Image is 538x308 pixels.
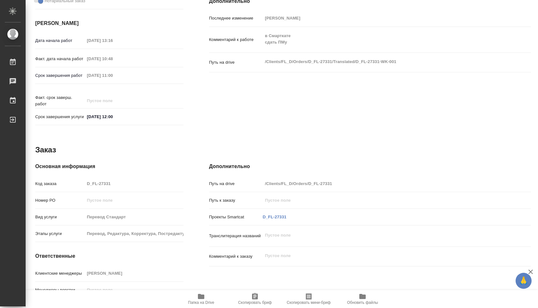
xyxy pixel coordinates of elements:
input: Пустое поле [85,229,183,238]
p: Транслитерация названий [209,233,263,239]
span: Папка на Drive [188,300,214,305]
p: Комментарий к заказу [209,253,263,260]
h4: Ответственные [35,252,183,260]
input: Пустое поле [85,269,183,278]
span: Скопировать мини-бриф [287,300,330,305]
p: Вид услуги [35,214,85,220]
input: Пустое поле [263,13,504,23]
p: Последнее изменение [209,15,263,21]
input: ✎ Введи что-нибудь [85,112,141,121]
h4: [PERSON_NAME] [35,20,183,27]
input: Пустое поле [85,196,183,205]
span: 🙏 [518,274,529,288]
textarea: /Clients/FL_D/Orders/D_FL-27331/Translated/D_FL-27331-WK-001 [263,56,504,67]
p: Комментарий к работе [209,36,263,43]
p: Факт. срок заверш. работ [35,94,85,107]
span: Скопировать бриф [238,300,272,305]
button: Папка на Drive [174,290,228,308]
button: Скопировать мини-бриф [282,290,336,308]
p: Срок завершения работ [35,72,85,79]
input: Пустое поле [85,285,183,295]
p: Код заказа [35,181,85,187]
input: Пустое поле [85,36,141,45]
h2: Заказ [35,145,56,155]
p: Номер РО [35,197,85,204]
button: 🙏 [516,273,532,289]
button: Скопировать бриф [228,290,282,308]
input: Пустое поле [85,212,183,222]
input: Пустое поле [263,196,504,205]
p: Путь на drive [209,59,263,66]
input: Пустое поле [85,71,141,80]
button: Обновить файлы [336,290,389,308]
span: Обновить файлы [347,300,378,305]
textarea: в Смарткате сдать ПМу [263,30,504,48]
a: D_FL-27331 [263,215,286,219]
input: Пустое поле [85,54,141,63]
input: Пустое поле [85,96,141,105]
p: Путь к заказу [209,197,263,204]
p: Дата начала работ [35,37,85,44]
p: Проекты Smartcat [209,214,263,220]
p: Этапы услуги [35,231,85,237]
h4: Дополнительно [209,163,531,170]
p: Клиентские менеджеры [35,270,85,277]
p: Путь на drive [209,181,263,187]
input: Пустое поле [263,179,504,188]
h4: Основная информация [35,163,183,170]
p: Менеджеры верстки [35,287,85,293]
input: Пустое поле [85,179,183,188]
p: Факт. дата начала работ [35,56,85,62]
p: Срок завершения услуги [35,114,85,120]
